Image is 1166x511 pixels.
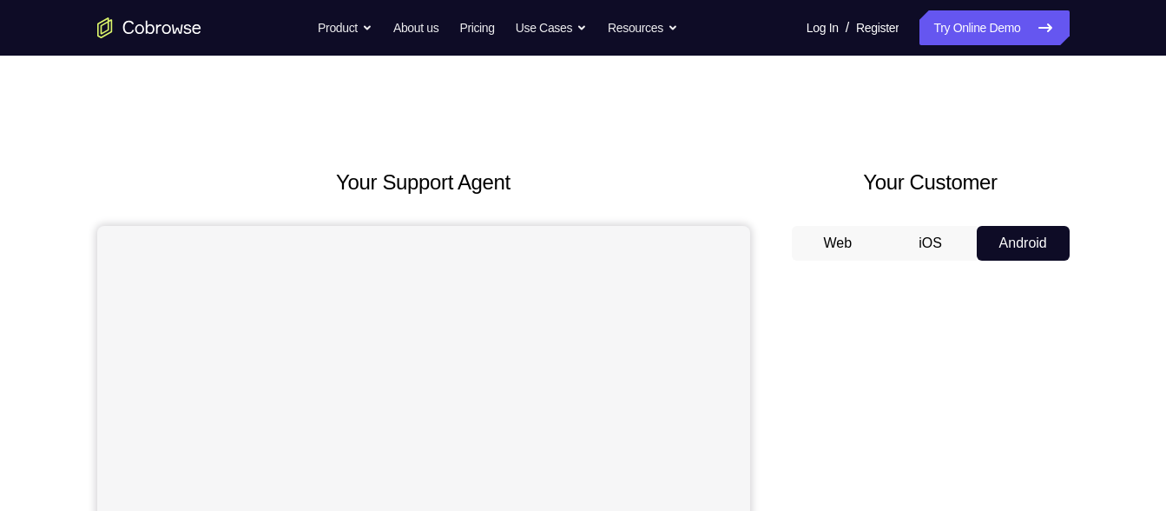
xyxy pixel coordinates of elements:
a: Try Online Demo [919,10,1069,45]
button: Web [792,226,885,261]
button: Use Cases [516,10,587,45]
button: iOS [884,226,977,261]
button: Resources [608,10,678,45]
h2: Your Support Agent [97,167,750,198]
a: About us [393,10,438,45]
span: / [846,17,849,38]
a: Go to the home page [97,17,201,38]
button: Android [977,226,1070,261]
button: Product [318,10,372,45]
a: Pricing [459,10,494,45]
h2: Your Customer [792,167,1070,198]
a: Register [856,10,899,45]
a: Log In [807,10,839,45]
